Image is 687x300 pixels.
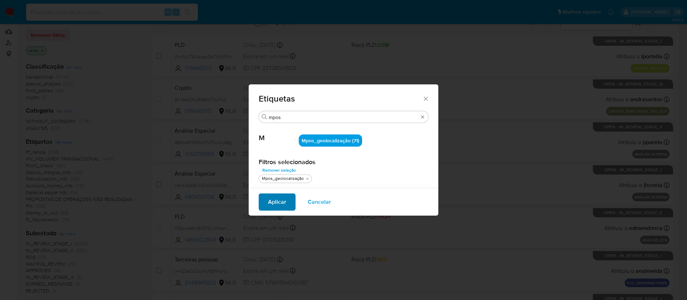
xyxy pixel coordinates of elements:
span: M [259,123,299,142]
button: Procurar [262,114,267,120]
span: Aplicar [268,194,286,210]
span: Mpos_geolocalização (71) [302,137,359,144]
button: Aplicar [259,193,296,211]
div: Mpos_geolocalização [260,176,305,182]
button: tirar Mpos_geolocalização [304,176,310,182]
h2: Filtros selecionados [259,158,428,166]
button: Apagar busca [420,114,425,120]
input: Filtro de pesquisa [269,114,418,121]
button: Remover seleção [259,166,299,174]
button: Fechar [422,95,429,102]
button: Cancelar [298,193,340,211]
span: Remover seleção [262,167,296,174]
span: Etiquetas [259,94,422,103]
span: Cancelar [308,194,331,210]
div: Mpos_geolocalização (71) [299,134,362,147]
